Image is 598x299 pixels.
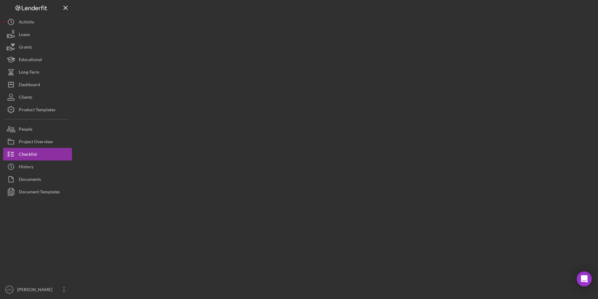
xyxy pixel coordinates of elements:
button: Document Templates [3,186,72,198]
button: Product Templates [3,103,72,116]
button: Loans [3,28,72,41]
div: Checklist [19,148,37,162]
div: Product Templates [19,103,55,118]
div: Document Templates [19,186,60,200]
button: Grants [3,41,72,53]
div: [PERSON_NAME] [16,283,56,297]
div: People [19,123,32,137]
button: Educational [3,53,72,66]
button: Project Overview [3,135,72,148]
button: People [3,123,72,135]
div: Activity [19,16,34,30]
div: Long-Term [19,66,39,80]
div: Clients [19,91,32,105]
div: Project Overview [19,135,53,149]
div: Loans [19,28,30,42]
button: Long-Term [3,66,72,78]
div: Open Intercom Messenger [577,271,592,286]
text: CH [7,288,12,291]
div: History [19,160,33,175]
button: Dashboard [3,78,72,91]
button: Activity [3,16,72,28]
div: Documents [19,173,41,187]
div: Grants [19,41,32,55]
button: Documents [3,173,72,186]
div: Educational [19,53,42,67]
button: CH[PERSON_NAME] [3,283,72,296]
button: Clients [3,91,72,103]
button: Checklist [3,148,72,160]
button: History [3,160,72,173]
div: Dashboard [19,78,40,92]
